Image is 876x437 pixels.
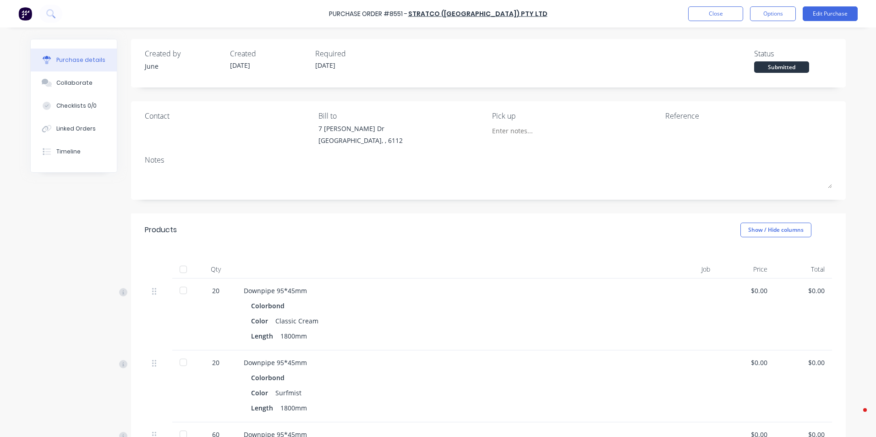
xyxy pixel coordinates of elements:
[145,110,312,121] div: Contact
[318,124,403,133] div: 7 [PERSON_NAME] Dr
[251,329,280,343] div: Length
[649,260,717,279] div: Job
[145,61,223,71] div: June
[782,358,825,367] div: $0.00
[56,102,97,110] div: Checklists 0/0
[315,48,393,59] div: Required
[244,286,641,295] div: Downpipe 95*45mm
[725,286,767,295] div: $0.00
[31,49,117,71] button: Purchase details
[56,147,81,156] div: Timeline
[275,386,301,399] div: Surfmist
[145,154,832,165] div: Notes
[754,48,832,59] div: Status
[688,6,743,21] button: Close
[56,125,96,133] div: Linked Orders
[665,110,832,121] div: Reference
[230,48,308,59] div: Created
[31,94,117,117] button: Checklists 0/0
[203,286,229,295] div: 20
[492,124,575,137] input: Enter notes...
[195,260,236,279] div: Qty
[31,117,117,140] button: Linked Orders
[803,6,858,21] button: Edit Purchase
[251,314,275,328] div: Color
[280,401,307,415] div: 1800mm
[145,48,223,59] div: Created by
[775,260,832,279] div: Total
[251,401,280,415] div: Length
[318,110,485,121] div: Bill to
[318,136,403,145] div: [GEOGRAPHIC_DATA], , 6112
[251,386,275,399] div: Color
[280,329,307,343] div: 1800mm
[56,56,105,64] div: Purchase details
[329,9,407,19] div: Purchase Order #8551 -
[145,224,177,235] div: Products
[56,79,93,87] div: Collaborate
[275,314,318,328] div: Classic Cream
[244,358,641,367] div: Downpipe 95*45mm
[18,7,32,21] img: Factory
[782,286,825,295] div: $0.00
[408,9,547,18] a: Stratco ([GEOGRAPHIC_DATA]) Pty Ltd
[750,6,796,21] button: Options
[725,358,767,367] div: $0.00
[492,110,659,121] div: Pick up
[845,406,867,428] iframe: Intercom live chat
[754,61,809,73] div: Submitted
[717,260,775,279] div: Price
[251,299,288,312] div: Colorbond
[251,371,288,384] div: Colorbond
[203,358,229,367] div: 20
[31,140,117,163] button: Timeline
[740,223,811,237] button: Show / Hide columns
[31,71,117,94] button: Collaborate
